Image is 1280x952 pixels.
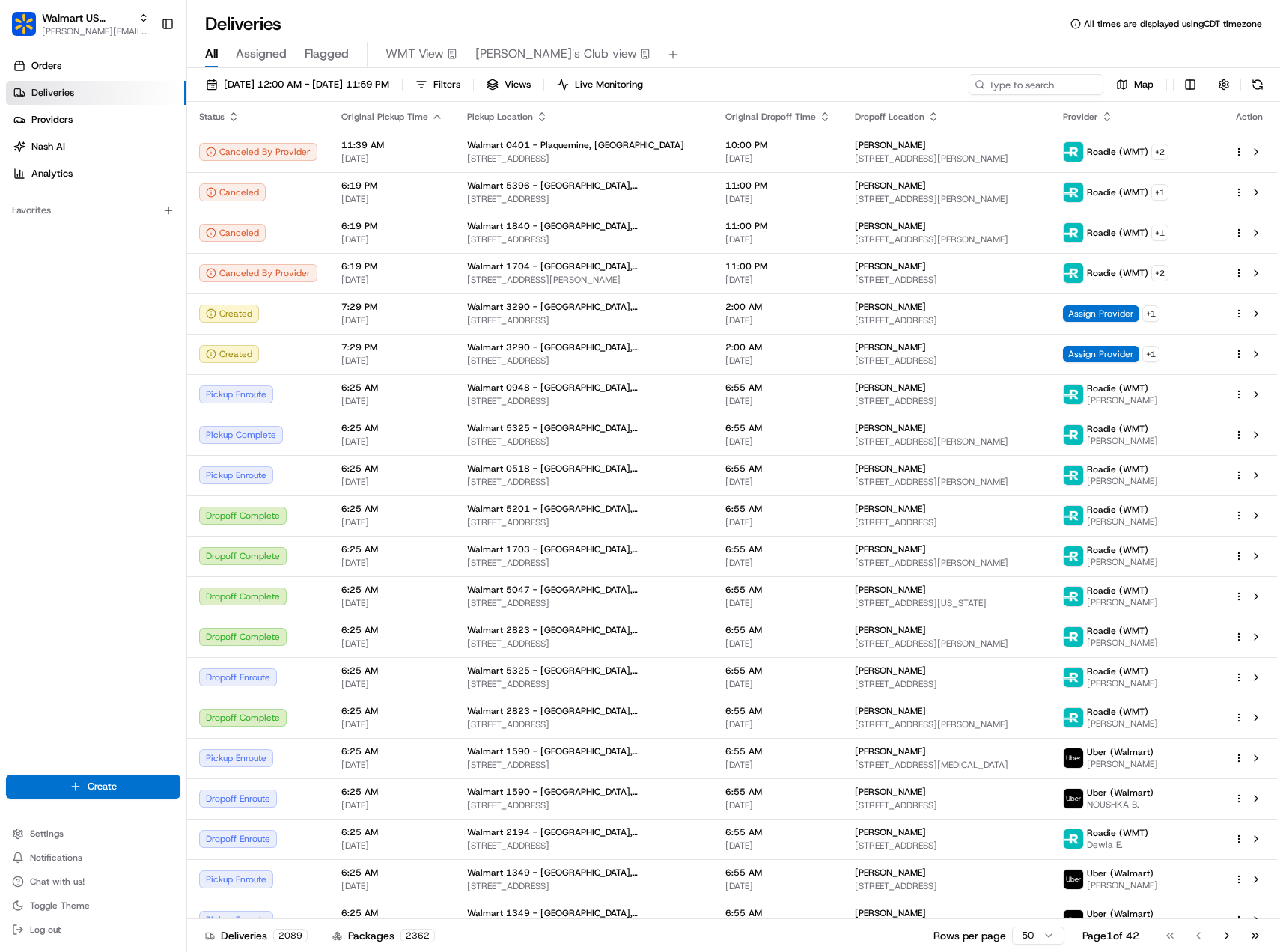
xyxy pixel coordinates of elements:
span: [DATE] [341,638,443,650]
span: [STREET_ADDRESS] [467,476,701,488]
span: 10:00 PM [725,139,831,151]
span: [STREET_ADDRESS][PERSON_NAME] [855,557,1039,569]
div: Created [199,305,259,323]
span: Assign Provider [1063,305,1139,322]
span: Walmart 1590 - [GEOGRAPHIC_DATA], [GEOGRAPHIC_DATA] [467,786,701,798]
span: [STREET_ADDRESS] [467,718,701,730]
span: [STREET_ADDRESS] [467,678,701,690]
span: [DATE] [725,436,831,448]
button: Walmart US Corporate [42,10,132,25]
img: uber-new-logo.jpeg [1064,748,1083,768]
span: Walmart 5201 - [GEOGRAPHIC_DATA], [GEOGRAPHIC_DATA] [467,503,701,515]
span: Walmart 1704 - [GEOGRAPHIC_DATA], [GEOGRAPHIC_DATA] [467,260,701,272]
span: 6:25 AM [341,422,443,434]
span: [DATE] [341,314,443,326]
span: [DATE] [725,557,831,569]
button: Views [480,74,537,95]
span: Roadie (WMT) [1087,665,1148,677]
span: [PERSON_NAME] [1087,718,1158,730]
span: Views [505,78,531,91]
div: We're available if you need us! [51,158,189,170]
button: +1 [1151,225,1168,241]
span: [DATE] [341,476,443,488]
button: +1 [1151,184,1168,201]
button: Log out [6,919,180,940]
span: [STREET_ADDRESS][PERSON_NAME] [855,436,1039,448]
span: Roadie (WMT) [1087,585,1148,596]
span: Walmart 1590 - [GEOGRAPHIC_DATA], [GEOGRAPHIC_DATA] [467,745,701,757]
img: roadie-logo-v2.jpg [1064,668,1083,687]
span: Walmart 5325 - [GEOGRAPHIC_DATA], [GEOGRAPHIC_DATA] [467,422,701,434]
span: [STREET_ADDRESS] [855,314,1039,326]
span: 6:25 AM [341,624,443,636]
span: [PERSON_NAME] [1087,435,1158,447]
button: Canceled [199,183,266,201]
span: 6:19 PM [341,260,443,272]
button: Create [6,775,180,799]
span: Walmart 2194 - [GEOGRAPHIC_DATA], [GEOGRAPHIC_DATA] [467,826,701,838]
span: Providers [31,113,73,126]
span: 6:55 AM [725,624,831,636]
span: All [205,45,218,63]
span: [PERSON_NAME] [855,543,926,555]
span: [DATE] [725,678,831,690]
span: Orders [31,59,61,73]
span: [DATE] [341,718,443,730]
span: 2:00 AM [725,341,831,353]
span: [PERSON_NAME] [855,665,926,677]
span: [STREET_ADDRESS][PERSON_NAME] [855,193,1039,205]
span: 11:39 AM [341,139,443,151]
div: Canceled By Provider [199,143,317,161]
div: Start new chat [51,143,246,158]
img: roadie-logo-v2.jpg [1064,263,1083,283]
span: 6:25 AM [341,503,443,515]
span: [PERSON_NAME] [1087,677,1158,689]
span: [DATE] [725,193,831,205]
span: 2:00 AM [725,301,831,313]
span: [PERSON_NAME] [855,180,926,192]
span: 7:29 PM [341,341,443,353]
span: [PERSON_NAME] [855,503,926,515]
span: Dewla E. [1087,839,1148,851]
span: 6:25 AM [341,665,443,677]
img: Nash [15,15,45,45]
button: [DATE] 12:00 AM - [DATE] 11:59 PM [199,74,396,95]
span: Roadie (WMT) [1087,267,1148,279]
span: [STREET_ADDRESS] [467,759,701,771]
span: [DATE] [725,355,831,367]
span: [STREET_ADDRESS][US_STATE] [855,597,1039,609]
span: [STREET_ADDRESS] [467,234,701,245]
span: Dropoff Location [855,111,924,123]
span: [PERSON_NAME] [1087,879,1158,891]
span: [STREET_ADDRESS] [467,880,701,892]
span: 11:00 PM [725,260,831,272]
span: [PERSON_NAME] [1087,516,1158,528]
span: Roadie (WMT) [1087,186,1148,198]
span: [DATE] [725,840,831,852]
span: 7:29 PM [341,301,443,313]
span: [DATE] [725,759,831,771]
span: 6:55 AM [725,422,831,434]
a: Powered byPylon [106,253,181,265]
input: Type to search [969,74,1103,95]
span: [STREET_ADDRESS] [467,436,701,448]
span: Roadie (WMT) [1087,463,1148,475]
input: Clear [39,97,247,112]
h1: Deliveries [205,12,281,36]
span: [STREET_ADDRESS][MEDICAL_DATA] [855,759,1039,771]
span: [PERSON_NAME] [855,301,926,313]
span: Roadie (WMT) [1087,706,1148,718]
img: roadie-logo-v2.jpg [1064,425,1083,445]
img: roadie-logo-v2.jpg [1064,546,1083,566]
span: 6:25 AM [341,826,443,838]
span: Walmart 5325 - [GEOGRAPHIC_DATA], [GEOGRAPHIC_DATA] [467,665,701,677]
span: Log out [30,924,61,936]
span: Roadie (WMT) [1087,504,1148,516]
span: 6:25 AM [341,543,443,555]
span: [DATE] [725,153,831,165]
span: 6:55 AM [725,745,831,757]
span: Nash AI [31,140,65,153]
span: Filters [433,78,460,91]
button: Canceled [199,224,266,242]
img: roadie-logo-v2.jpg [1064,142,1083,162]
